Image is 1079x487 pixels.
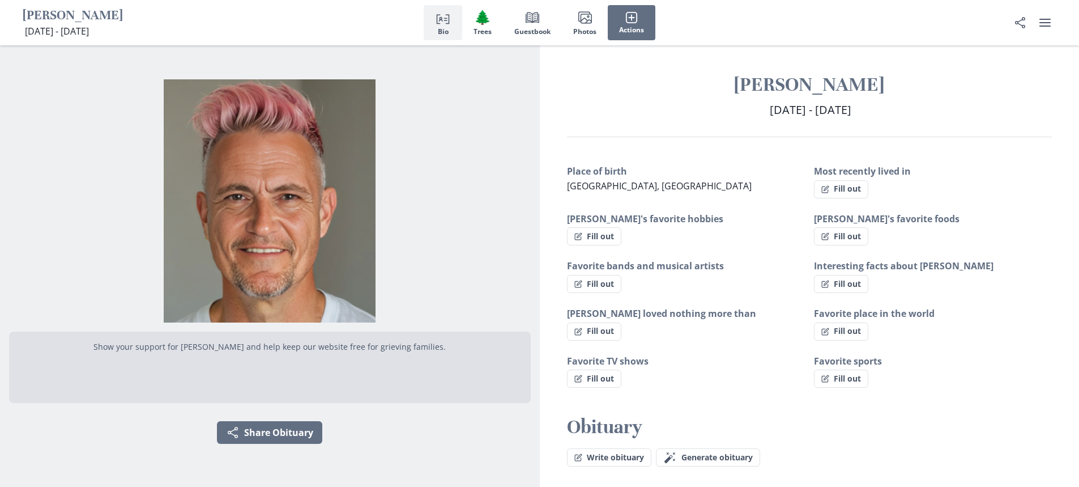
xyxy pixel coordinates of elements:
button: Fill out [567,370,621,388]
button: Trees [462,5,503,40]
button: Fill out [814,227,868,245]
span: Guestbook [514,28,551,36]
h3: Favorite TV shows [567,354,805,368]
span: Bio [438,28,449,36]
button: Fill out [814,323,868,341]
p: Show your support for [PERSON_NAME] and help keep our website free for grieving families. [23,341,517,353]
button: Share Obituary [217,421,322,444]
button: Fill out [567,323,621,341]
button: Fill out [814,180,868,198]
button: user menu [1034,11,1056,34]
h3: [PERSON_NAME]'s favorite foods [814,212,1052,226]
h3: Favorite bands and musical artists [567,259,805,273]
span: Generate obituary [681,453,753,463]
span: Actions [619,26,644,34]
h1: [PERSON_NAME] [23,7,123,25]
h3: [PERSON_NAME]'s favorite hobbies [567,212,805,226]
span: Trees [474,28,492,36]
button: Generate obituary [656,448,760,467]
span: [GEOGRAPHIC_DATA], [GEOGRAPHIC_DATA] [567,180,752,192]
span: Tree [474,9,491,26]
span: [DATE] - [DATE] [770,102,851,117]
h3: Favorite sports [814,354,1052,368]
button: Actions [608,5,655,40]
h3: Interesting facts about [PERSON_NAME] [814,259,1052,273]
button: Fill out [567,275,621,293]
button: Fill out [814,370,868,388]
h3: Place of birth [567,164,805,178]
h3: Favorite place in the world [814,307,1052,320]
button: Guestbook [503,5,562,40]
button: Write obituary [567,448,651,467]
button: Fill out [567,227,621,245]
button: Fill out [814,275,868,293]
h3: [PERSON_NAME] loved nothing more than [567,307,805,320]
img: Photo of Steven [9,79,531,323]
span: [DATE] - [DATE] [25,25,89,37]
button: Share Obituary [1009,11,1031,34]
button: Bio [424,5,462,40]
button: Photos [562,5,608,40]
div: Open photos full screen [9,70,531,323]
h3: Most recently lived in [814,164,1052,178]
h1: [PERSON_NAME] [567,73,1052,97]
span: Photos [573,28,596,36]
h2: Obituary [567,415,1052,439]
